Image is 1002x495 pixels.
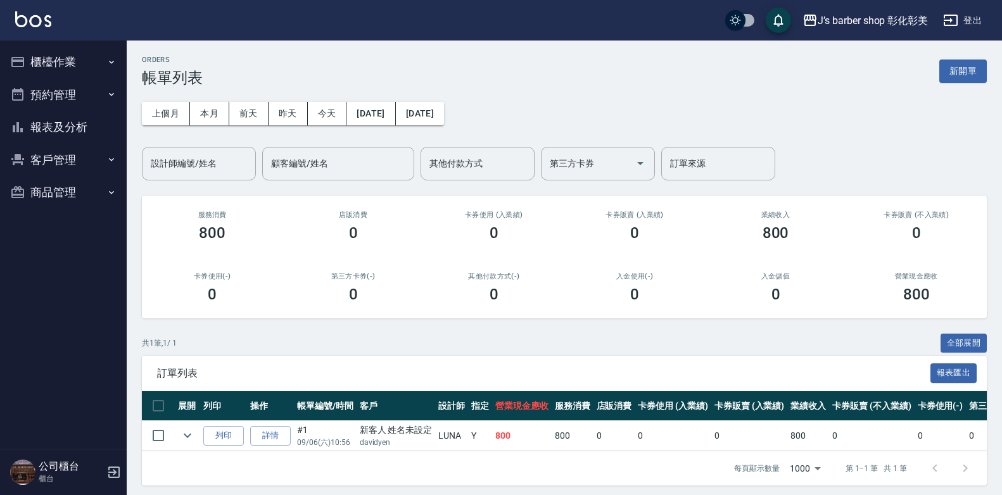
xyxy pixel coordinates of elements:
[630,153,650,173] button: Open
[903,285,930,303] h3: 800
[468,391,492,421] th: 指定
[247,391,294,421] th: 操作
[178,426,197,445] button: expand row
[593,421,635,451] td: 0
[930,363,977,383] button: 報表匯出
[203,426,244,446] button: 列印
[39,460,103,473] h5: 公司櫃台
[939,65,987,77] a: 新開單
[294,391,357,421] th: 帳單編號/時間
[294,421,357,451] td: #1
[711,391,788,421] th: 卡券販賣 (入業績)
[5,144,122,177] button: 客戶管理
[829,391,914,421] th: 卡券販賣 (不入業績)
[771,285,780,303] h3: 0
[435,391,468,421] th: 設計師
[720,211,830,219] h2: 業績收入
[396,102,444,125] button: [DATE]
[157,272,267,280] h2: 卡券使用(-)
[630,224,639,242] h3: 0
[915,421,967,451] td: 0
[5,111,122,144] button: 報表及分析
[734,463,780,474] p: 每頁顯示數量
[5,78,122,111] button: 預約管理
[580,211,690,219] h2: 卡券販賣 (入業績)
[5,176,122,209] button: 商品管理
[492,391,552,421] th: 營業現金應收
[297,437,353,448] p: 09/06 (六) 10:56
[492,421,552,451] td: 800
[797,8,933,34] button: J’s barber shop 彰化彰美
[142,337,177,349] p: 共 1 筆, 1 / 1
[766,8,791,33] button: save
[349,224,358,242] h3: 0
[490,224,498,242] h3: 0
[930,367,977,379] a: 報表匯出
[580,272,690,280] h2: 入金使用(-)
[15,11,51,27] img: Logo
[630,285,639,303] h3: 0
[435,421,468,451] td: LUNA
[635,391,711,421] th: 卡券使用 (入業績)
[142,56,203,64] h2: ORDERS
[818,13,928,28] div: J’s barber shop 彰化彰美
[785,451,825,486] div: 1000
[5,46,122,78] button: 櫃檯作業
[157,367,930,380] span: 訂單列表
[941,334,987,353] button: 全部展開
[346,102,395,125] button: [DATE]
[939,60,987,83] button: 新開單
[720,272,830,280] h2: 入金儲值
[360,437,433,448] p: davidyen
[490,285,498,303] h3: 0
[360,423,433,437] div: 新客人 姓名未設定
[711,421,788,451] td: 0
[846,463,907,474] p: 第 1–1 筆 共 1 筆
[763,224,789,242] h3: 800
[190,102,229,125] button: 本月
[357,391,436,421] th: 客戶
[308,102,347,125] button: 今天
[39,473,103,484] p: 櫃台
[199,224,225,242] h3: 800
[915,391,967,421] th: 卡券使用(-)
[787,391,829,421] th: 業績收入
[298,272,408,280] h2: 第三方卡券(-)
[269,102,308,125] button: 昨天
[635,421,711,451] td: 0
[593,391,635,421] th: 店販消費
[157,211,267,219] h3: 服務消費
[787,421,829,451] td: 800
[861,272,972,280] h2: 營業現金應收
[861,211,972,219] h2: 卡券販賣 (不入業績)
[229,102,269,125] button: 前天
[208,285,217,303] h3: 0
[175,391,200,421] th: 展開
[10,460,35,485] img: Person
[439,272,549,280] h2: 其他付款方式(-)
[468,421,492,451] td: Y
[142,69,203,87] h3: 帳單列表
[552,421,593,451] td: 800
[200,391,247,421] th: 列印
[250,426,291,446] a: 詳情
[349,285,358,303] h3: 0
[298,211,408,219] h2: 店販消費
[552,391,593,421] th: 服務消費
[938,9,987,32] button: 登出
[439,211,549,219] h2: 卡券使用 (入業績)
[829,421,914,451] td: 0
[912,224,921,242] h3: 0
[142,102,190,125] button: 上個月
